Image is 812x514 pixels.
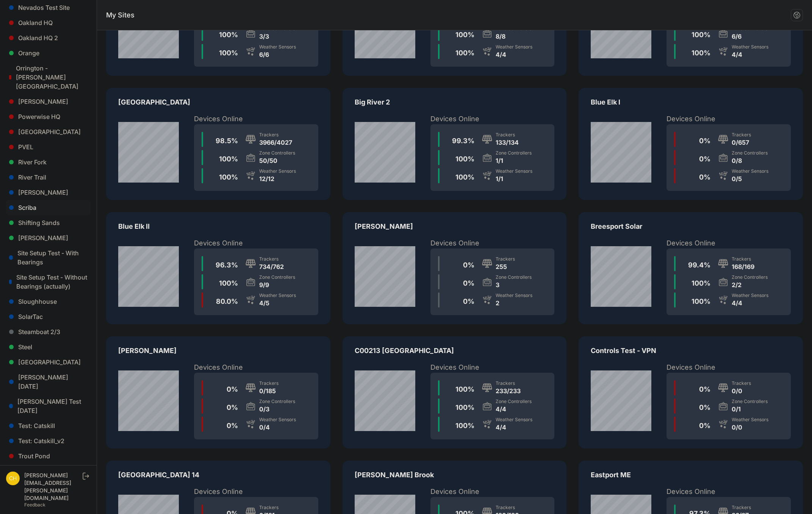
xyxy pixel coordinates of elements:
[496,174,532,183] div: 1/1
[6,448,91,464] a: Trout Pond
[6,139,91,155] a: PVEL
[666,238,791,248] h2: Devices Online
[259,274,295,280] div: Zone Controllers
[6,270,91,294] a: Site Setup Test - Without Bearings (actually)
[666,114,791,124] h2: Devices Online
[430,114,555,124] h2: Devices Online
[666,362,791,373] h2: Devices Online
[430,238,555,248] h2: Devices Online
[259,168,296,174] div: Weather Sensors
[259,138,292,147] div: 3966/4027
[455,422,474,430] span: 100 %
[692,49,710,57] span: 100 %
[732,280,768,289] div: 2/2
[452,137,474,145] span: 99.3 %
[732,156,768,165] div: 0/8
[259,44,296,50] div: Weather Sensors
[732,138,751,147] div: 0/657
[6,200,91,215] a: Scriba
[6,94,91,109] a: [PERSON_NAME]
[194,114,318,124] h2: Devices Online
[692,279,710,287] span: 100 %
[6,109,91,124] a: Powerwise HQ
[106,336,330,448] a: NY-05
[455,403,474,411] span: 100 %
[732,174,768,183] div: 0/5
[666,486,791,497] h2: Devices Online
[496,168,532,174] div: Weather Sensors
[194,486,318,497] h2: Devices Online
[219,49,238,57] span: 100 %
[699,385,710,393] span: 0 %
[463,297,474,305] span: 0 %
[430,362,555,373] h2: Devices Online
[6,339,91,355] a: Steel
[259,280,295,289] div: 9/9
[259,156,295,165] div: 50/50
[732,398,768,405] div: Zone Controllers
[496,380,521,386] div: Trackers
[355,97,555,114] p: Big River 2
[6,355,91,370] a: [GEOGRAPHIC_DATA]
[259,417,296,423] div: Weather Sensors
[463,279,474,287] span: 0 %
[259,32,295,41] div: 3/3
[6,230,91,245] a: [PERSON_NAME]
[355,221,555,238] p: [PERSON_NAME]
[455,31,474,39] span: 100 %
[732,423,768,432] div: 0/0
[6,394,91,418] a: [PERSON_NAME] Test [DATE]
[216,297,238,305] span: 80.0 %
[343,88,567,200] a: IL-01
[496,138,519,147] div: 133/134
[6,45,91,61] a: Orange
[732,505,751,511] div: Trackers
[430,486,555,497] h2: Devices Online
[118,221,318,238] p: Blue Elk II
[118,470,318,486] p: [GEOGRAPHIC_DATA] 14
[699,155,710,163] span: 0 %
[219,279,238,287] span: 100 %
[6,185,91,200] a: [PERSON_NAME]
[455,385,474,393] span: 100 %
[24,472,81,502] div: [PERSON_NAME][EMAIL_ADDRESS][PERSON_NAME][DOMAIN_NAME]
[259,423,296,432] div: 0/4
[6,309,91,324] a: SolarTac
[732,405,768,414] div: 0/1
[219,31,238,39] span: 100 %
[496,423,532,432] div: 4/4
[216,137,238,145] span: 98.5 %
[455,155,474,163] span: 100 %
[355,345,555,362] p: C00213 [GEOGRAPHIC_DATA]
[699,422,710,430] span: 0 %
[496,262,515,271] div: 255
[106,212,330,324] a: MI-03
[219,155,238,163] span: 100 %
[732,386,751,395] div: 0/0
[732,380,751,386] div: Trackers
[259,256,284,262] div: Trackers
[6,15,91,30] a: Oakland HQ
[496,386,521,395] div: 233/233
[259,398,295,405] div: Zone Controllers
[194,238,318,248] h2: Devices Online
[259,386,278,395] div: 0/185
[692,31,710,39] span: 100 %
[6,464,91,479] a: [PERSON_NAME]
[699,173,710,181] span: 0 %
[496,44,532,50] div: Weather Sensors
[579,212,803,324] a: NY-06
[227,385,238,393] span: 0 %
[732,50,768,59] div: 4/4
[732,150,768,156] div: Zone Controllers
[496,398,532,405] div: Zone Controllers
[6,155,91,170] a: River Fork
[688,261,710,269] span: 99.4 %
[496,256,515,262] div: Trackers
[6,124,91,139] a: [GEOGRAPHIC_DATA]
[6,418,91,433] a: Test: Catskill
[732,262,754,271] div: 168/169
[24,502,45,508] a: Feedback
[496,280,532,289] div: 3
[732,292,768,298] div: Weather Sensors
